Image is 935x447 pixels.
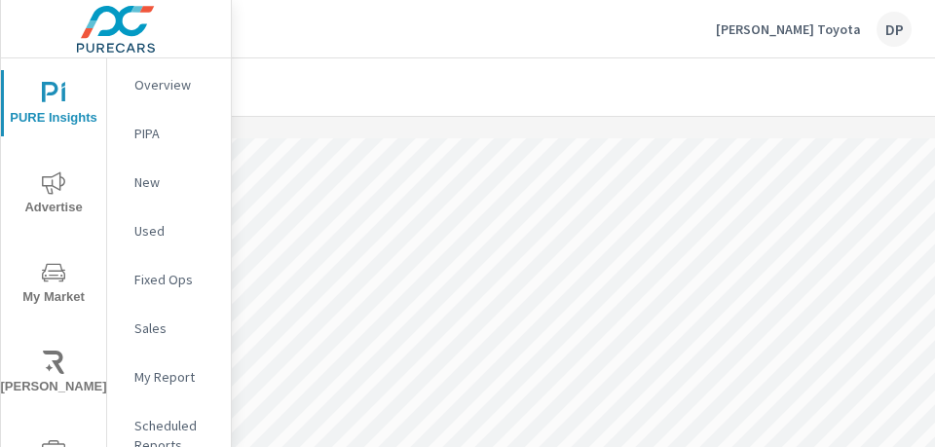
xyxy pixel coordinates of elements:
p: Fixed Ops [134,270,215,289]
div: Overview [107,70,231,99]
p: [PERSON_NAME] Toyota [716,20,861,38]
p: New [134,172,215,192]
span: My Market [7,261,100,309]
div: My Report [107,362,231,391]
div: New [107,168,231,197]
div: Fixed Ops [107,265,231,294]
div: DP [877,12,912,47]
p: My Report [134,367,215,387]
p: Sales [134,318,215,338]
span: [PERSON_NAME] [7,351,100,398]
p: PIPA [134,124,215,143]
p: Used [134,221,215,241]
div: Sales [107,314,231,343]
div: PIPA [107,119,231,148]
p: Overview [134,75,215,94]
div: Used [107,216,231,245]
span: Advertise [7,171,100,219]
span: PURE Insights [7,82,100,130]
